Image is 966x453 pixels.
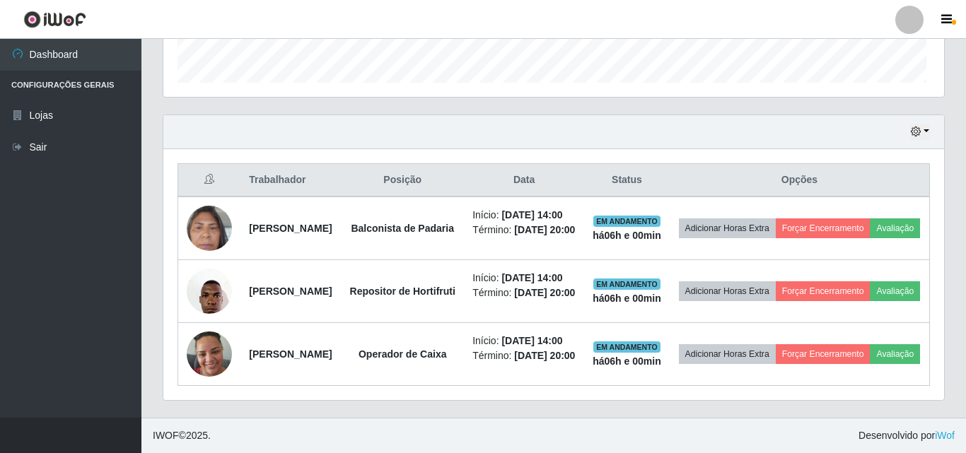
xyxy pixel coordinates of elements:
time: [DATE] 14:00 [501,335,562,346]
strong: há 06 h e 00 min [593,293,661,304]
time: [DATE] 14:00 [501,209,562,220]
img: 1712933645778.jpeg [187,324,232,384]
li: Início: [472,334,576,348]
button: Forçar Encerramento [776,344,871,364]
a: iWof [935,430,955,441]
button: Adicionar Horas Extra [679,281,776,301]
img: 1705573707833.jpeg [187,261,232,321]
button: Adicionar Horas Extra [679,344,776,364]
th: Posição [341,164,464,197]
img: 1706817877089.jpeg [187,198,232,258]
span: © 2025 . [153,428,211,443]
button: Avaliação [870,344,920,364]
span: EM ANDAMENTO [593,216,661,227]
strong: Operador de Caixa [359,348,447,360]
time: [DATE] 20:00 [514,287,575,298]
time: [DATE] 14:00 [501,272,562,283]
span: IWOF [153,430,179,441]
strong: Balconista de Padaria [351,223,454,234]
li: Início: [472,271,576,286]
strong: há 06 h e 00 min [593,355,661,367]
strong: [PERSON_NAME] [249,223,332,234]
strong: [PERSON_NAME] [249,348,332,360]
button: Avaliação [870,218,920,238]
li: Início: [472,208,576,223]
time: [DATE] 20:00 [514,350,575,361]
th: Trabalhador [240,164,341,197]
th: Opções [670,164,930,197]
span: Desenvolvido por [859,428,955,443]
strong: há 06 h e 00 min [593,230,661,241]
th: Data [464,164,584,197]
li: Término: [472,348,576,363]
button: Forçar Encerramento [776,281,871,301]
time: [DATE] 20:00 [514,224,575,235]
li: Término: [472,223,576,237]
button: Forçar Encerramento [776,218,871,238]
strong: [PERSON_NAME] [249,286,332,297]
strong: Repositor de Hortifruti [350,286,455,297]
span: EM ANDAMENTO [593,278,661,290]
li: Término: [472,286,576,300]
th: Status [584,164,670,197]
button: Avaliação [870,281,920,301]
img: CoreUI Logo [23,11,86,28]
button: Adicionar Horas Extra [679,218,776,238]
span: EM ANDAMENTO [593,341,661,353]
